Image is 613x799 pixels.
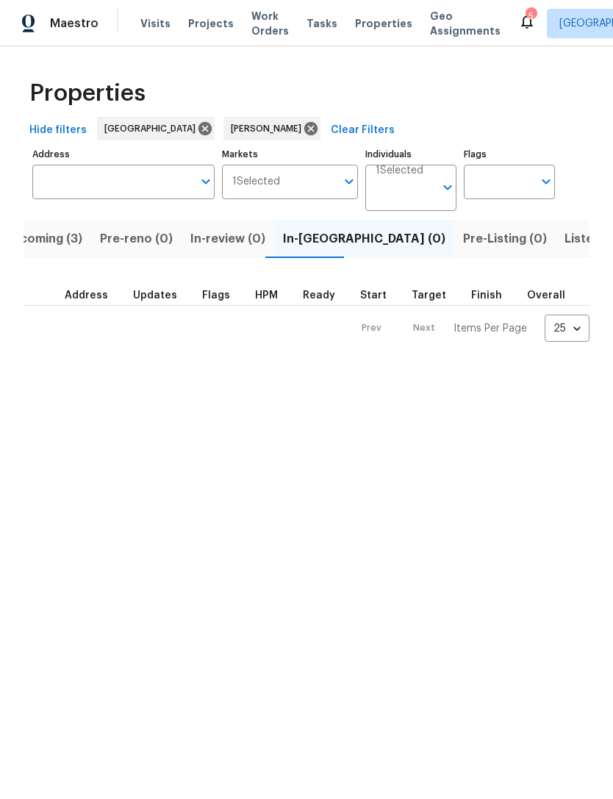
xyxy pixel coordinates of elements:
[133,290,177,301] span: Updates
[223,117,320,140] div: [PERSON_NAME]
[29,121,87,140] span: Hide filters
[283,229,445,249] span: In-[GEOGRAPHIC_DATA] (0)
[196,171,216,192] button: Open
[331,121,395,140] span: Clear Filters
[355,16,412,31] span: Properties
[97,117,215,140] div: [GEOGRAPHIC_DATA]
[251,9,289,38] span: Work Orders
[303,290,348,301] div: Earliest renovation start date (first business day after COE or Checkout)
[545,309,589,348] div: 25
[536,171,556,192] button: Open
[454,321,527,336] p: Items Per Page
[100,229,173,249] span: Pre-reno (0)
[231,121,307,136] span: [PERSON_NAME]
[463,229,547,249] span: Pre-Listing (0)
[527,290,565,301] span: Overall
[190,229,265,249] span: In-review (0)
[437,177,458,198] button: Open
[29,86,146,101] span: Properties
[306,18,337,29] span: Tasks
[339,171,359,192] button: Open
[430,9,501,38] span: Geo Assignments
[104,121,201,136] span: [GEOGRAPHIC_DATA]
[471,290,515,301] div: Projected renovation finish date
[65,290,108,301] span: Address
[527,290,578,301] div: Days past target finish date
[232,176,280,188] span: 1 Selected
[24,117,93,144] button: Hide filters
[471,290,502,301] span: Finish
[376,165,423,177] span: 1 Selected
[255,290,278,301] span: HPM
[202,290,230,301] span: Flags
[348,315,589,342] nav: Pagination Navigation
[32,150,215,159] label: Address
[140,16,171,31] span: Visits
[188,16,234,31] span: Projects
[526,9,536,24] div: 5
[464,150,555,159] label: Flags
[360,290,387,301] span: Start
[365,150,456,159] label: Individuals
[325,117,401,144] button: Clear Filters
[360,290,400,301] div: Actual renovation start date
[222,150,359,159] label: Markets
[412,290,459,301] div: Target renovation project end date
[50,16,98,31] span: Maestro
[303,290,335,301] span: Ready
[412,290,446,301] span: Target
[4,229,82,249] span: Upcoming (3)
